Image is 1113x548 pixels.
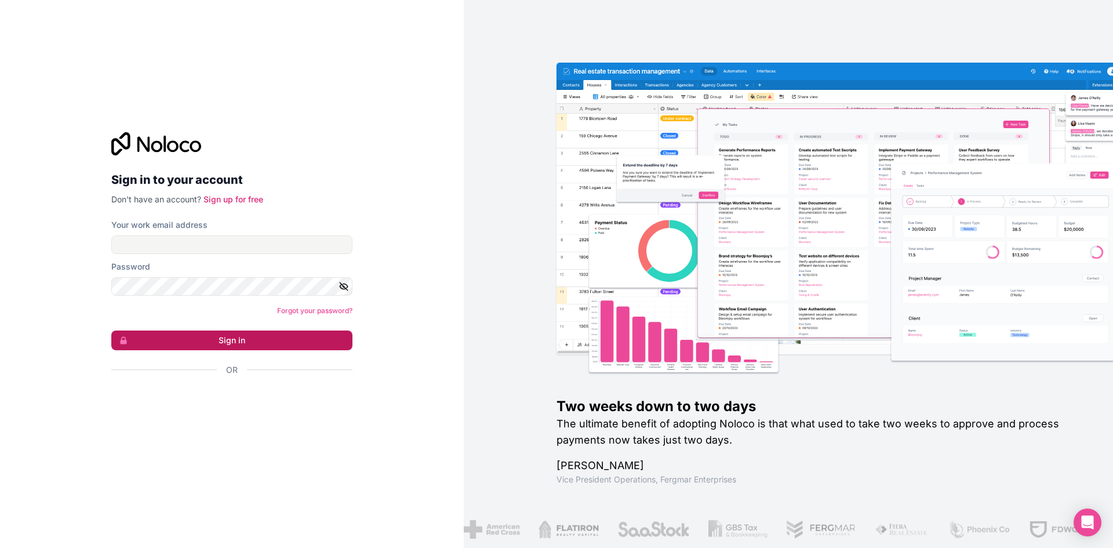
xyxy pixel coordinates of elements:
[111,169,352,190] h2: Sign in to your account
[614,520,687,539] img: /assets/saastock-C6Zbiodz.png
[111,277,352,296] input: Password
[783,520,853,539] img: /assets/fergmar-CudnrXN5.png
[277,306,352,315] a: Forgot your password?
[111,261,150,273] label: Password
[536,520,596,539] img: /assets/flatiron-C8eUkumj.png
[111,235,352,254] input: Email address
[1025,520,1093,539] img: /assets/fdworks-Bi04fVtw.png
[111,331,352,350] button: Sign in
[106,389,349,414] iframe: Knop Inloggen met Google
[111,219,208,231] label: Your work email address
[111,194,201,204] span: Don't have an account?
[1074,509,1101,536] div: Open Intercom Messenger
[556,397,1076,416] h1: Two weeks down to two days
[226,364,238,376] span: Or
[945,520,1007,539] img: /assets/phoenix-BREaitsQ.png
[203,194,263,204] a: Sign up for free
[556,458,1076,474] h1: [PERSON_NAME]
[556,416,1076,448] h2: The ultimate benefit of adopting Noloco is that what used to take two weeks to approve and proces...
[556,474,1076,485] h1: Vice President Operations , Fergmar Enterprises
[461,520,517,539] img: /assets/american-red-cross-BAupjrZR.png
[705,520,765,539] img: /assets/gbstax-C-GtDUiK.png
[872,520,926,539] img: /assets/fiera-fwj2N5v4.png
